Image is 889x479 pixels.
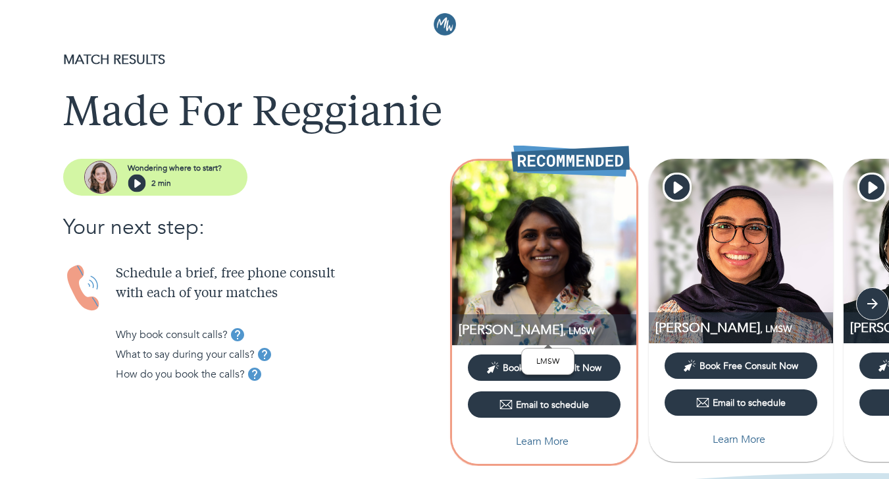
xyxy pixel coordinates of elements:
button: tooltip [255,345,274,364]
span: Book Free Consult Now [699,360,798,372]
p: MATCH RESULTS [63,50,826,70]
button: tooltip [228,325,247,345]
p: How do you book the calls? [116,366,245,382]
img: Handset [63,264,105,312]
p: Why book consult calls? [116,327,228,343]
p: Learn More [516,434,569,449]
img: Mariam Abukwaik profile [649,159,833,343]
div: LMSW [521,348,574,375]
p: Your next step: [63,211,445,243]
span: , LMSW [563,325,595,337]
button: assistantWondering where to start?2 min [63,159,247,196]
img: Logo [434,13,456,36]
span: Book Free Consult Now [503,362,601,374]
p: What to say during your calls? [116,347,255,362]
button: Learn More [665,426,817,453]
h1: Made For Reggianie [63,91,826,138]
p: [PERSON_NAME] [459,321,636,339]
button: Email to schedule [468,391,621,418]
button: Learn More [468,428,621,455]
span: , LMSW [760,323,792,335]
button: Book Free Consult Now [468,354,621,381]
p: Wondering where to start? [128,162,222,174]
p: 2 min [151,177,171,189]
button: Email to schedule [665,389,817,416]
button: tooltip [245,364,265,384]
div: Email to schedule [499,398,589,411]
p: LMSW [655,319,833,337]
div: Email to schedule [696,396,786,409]
img: assistant [84,161,117,194]
img: Irene Syriac profile [452,161,636,345]
button: Book Free Consult Now [665,352,817,379]
img: Recommended Therapist [511,145,630,177]
p: Schedule a brief, free phone consult with each of your matches [116,264,445,304]
p: Learn More [713,432,765,447]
